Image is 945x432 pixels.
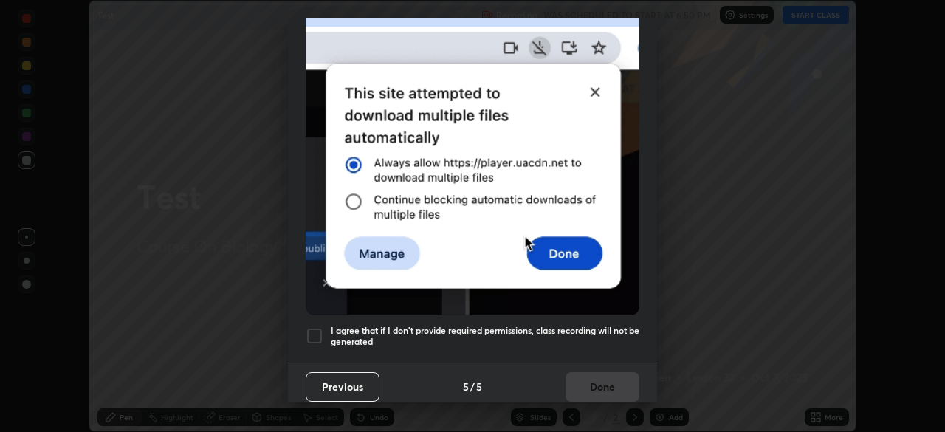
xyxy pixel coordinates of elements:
[331,325,639,348] h5: I agree that if I don't provide required permissions, class recording will not be generated
[476,379,482,394] h4: 5
[470,379,475,394] h4: /
[306,372,379,402] button: Previous
[463,379,469,394] h4: 5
